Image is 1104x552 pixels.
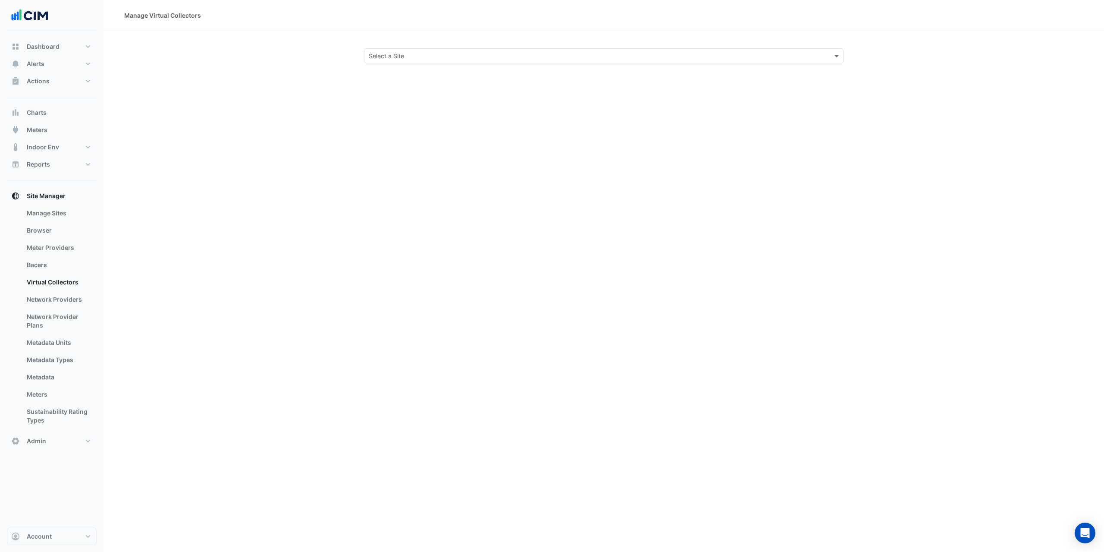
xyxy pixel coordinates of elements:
[27,437,46,445] span: Admin
[27,60,44,68] span: Alerts
[20,386,97,403] a: Meters
[27,126,47,134] span: Meters
[20,334,97,351] a: Metadata Units
[7,55,97,73] button: Alerts
[11,126,20,134] app-icon: Meters
[7,187,97,205] button: Site Manager
[20,239,97,256] a: Meter Providers
[11,42,20,51] app-icon: Dashboard
[7,73,97,90] button: Actions
[20,205,97,222] a: Manage Sites
[27,42,60,51] span: Dashboard
[11,77,20,85] app-icon: Actions
[20,256,97,274] a: Bacers
[1075,523,1095,543] div: Open Intercom Messenger
[27,160,50,169] span: Reports
[20,308,97,334] a: Network Provider Plans
[20,291,97,308] a: Network Providers
[11,60,20,68] app-icon: Alerts
[20,351,97,369] a: Metadata Types
[20,222,97,239] a: Browser
[11,437,20,445] app-icon: Admin
[27,143,59,151] span: Indoor Env
[27,77,50,85] span: Actions
[7,528,97,545] button: Account
[124,11,201,20] div: Manage Virtual Collectors
[7,38,97,55] button: Dashboard
[20,403,97,429] a: Sustainability Rating Types
[11,108,20,117] app-icon: Charts
[7,156,97,173] button: Reports
[11,192,20,200] app-icon: Site Manager
[20,369,97,386] a: Metadata
[11,143,20,151] app-icon: Indoor Env
[11,160,20,169] app-icon: Reports
[27,108,47,117] span: Charts
[7,104,97,121] button: Charts
[7,139,97,156] button: Indoor Env
[27,532,52,541] span: Account
[20,274,97,291] a: Virtual Collectors
[7,121,97,139] button: Meters
[10,7,49,24] img: Company Logo
[7,205,97,432] div: Site Manager
[7,432,97,450] button: Admin
[27,192,66,200] span: Site Manager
